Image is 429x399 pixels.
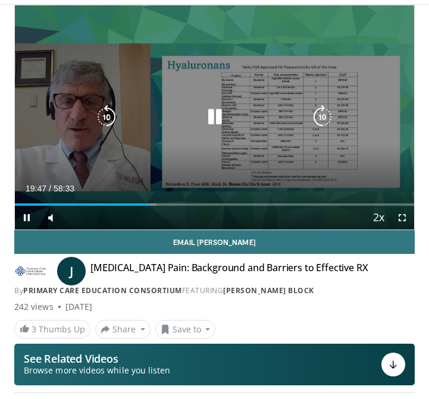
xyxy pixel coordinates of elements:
button: Share [95,320,151,339]
button: Playback Rate [367,206,390,230]
video-js: Video Player [15,5,414,230]
span: / [49,184,51,193]
div: Progress Bar [15,203,414,206]
a: [PERSON_NAME] Block [223,285,314,296]
p: See Related Videos [24,353,170,365]
button: See Related Videos Browse more videos while you listen [14,344,415,385]
a: Primary Care Education Consortium [23,285,182,296]
button: Mute [39,206,62,230]
button: Save to [155,320,216,339]
span: 3 [32,323,36,335]
a: J [57,257,86,285]
a: Email [PERSON_NAME] [14,230,415,254]
span: Browse more videos while you listen [24,365,170,376]
img: Primary Care Education Consortium [14,262,48,281]
h4: [MEDICAL_DATA] Pain: Background and Barriers to Effective RX [90,262,368,281]
div: [DATE] [65,301,92,313]
a: 3 Thumbs Up [14,320,90,338]
button: Fullscreen [390,206,414,230]
span: 19:47 [26,184,46,193]
div: By FEATURING [14,285,415,296]
span: 58:33 [54,184,74,193]
button: Pause [15,206,39,230]
span: 242 views [14,301,54,313]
